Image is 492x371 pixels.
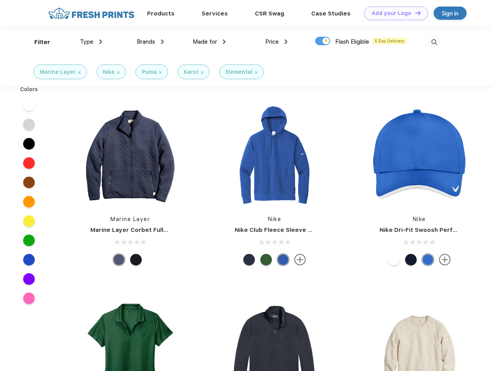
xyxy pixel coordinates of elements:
[79,105,182,208] img: func=resize&h=266
[294,254,306,265] img: more.svg
[223,39,226,44] img: dropdown.png
[335,38,369,45] span: Flash Eligible
[368,105,471,208] img: func=resize&h=266
[372,10,411,17] div: Add your Logo
[255,10,284,17] a: CSR Swag
[413,216,426,222] a: Nike
[243,254,255,265] div: Midnight Navy
[265,38,279,45] span: Price
[223,105,326,208] img: func=resize&h=266
[99,39,102,44] img: dropdown.png
[285,39,287,44] img: dropdown.png
[388,254,400,265] div: White
[40,68,76,76] div: Marine Layer
[103,68,115,76] div: Nike
[110,216,150,222] a: Marine Layer
[80,38,93,45] span: Type
[268,216,281,222] a: Nike
[117,71,120,74] img: filter_cancel.svg
[260,254,272,265] div: Gorge Green
[201,71,204,74] img: filter_cancel.svg
[159,71,162,74] img: filter_cancel.svg
[235,226,380,233] a: Nike Club Fleece Sleeve Swoosh Pullover Hoodie
[113,254,125,265] div: Navy
[161,39,164,44] img: dropdown.png
[226,68,253,76] div: Elemental
[422,254,434,265] div: Blue Sapphire
[137,38,155,45] span: Brands
[434,7,467,20] a: Sign in
[372,37,407,44] span: 5 Day Delivery
[277,254,289,265] div: Game Royal
[202,10,228,17] a: Services
[415,11,421,15] img: DT
[46,7,137,20] img: fo%20logo%202.webp
[147,10,175,17] a: Products
[428,36,441,49] img: desktop_search.svg
[439,254,451,265] img: more.svg
[442,9,458,18] div: Sign in
[405,254,417,265] div: Navy
[255,71,258,74] img: filter_cancel.svg
[380,226,486,233] a: Nike Dri-Fit Swoosh Perforated Cap
[34,38,50,47] div: Filter
[78,71,81,74] img: filter_cancel.svg
[184,68,198,76] div: Karst
[14,85,44,94] div: Colors
[130,254,142,265] div: Black
[142,68,157,76] div: Puma
[193,38,217,45] span: Made for
[90,226,197,233] a: Marine Layer Corbet Full-Zip Jacket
